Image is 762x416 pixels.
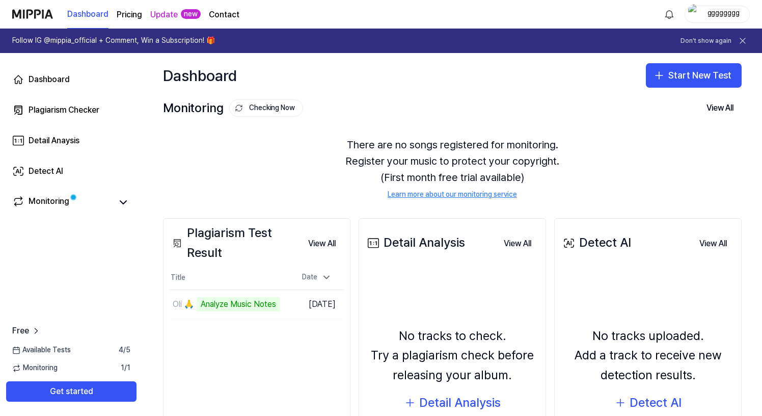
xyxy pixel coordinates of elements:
[691,232,735,254] a: View All
[630,393,682,412] div: Detect AI
[170,266,290,290] th: Title
[29,104,99,116] div: Plagiarism Checker
[163,124,742,212] div: There are no songs registered for monitoring. Register your music to protect your copyright. (Fir...
[614,393,682,412] button: Detect AI
[419,393,501,412] div: Detail Analysis
[561,326,735,385] div: No tracks uploaded. Add a track to receive new detection results.
[119,345,130,355] span: 4 / 5
[290,290,344,319] td: [DATE]
[67,1,108,29] a: Dashboard
[6,98,137,122] a: Plagiarism Checker
[29,73,70,86] div: Dashboard
[6,67,137,92] a: Dashboard
[170,223,300,263] div: Plagiarism Test Result
[300,233,344,254] button: View All
[646,63,742,88] button: Start New Test
[12,325,29,337] span: Free
[496,233,539,254] button: View All
[12,363,58,373] span: Monitoring
[181,9,201,19] div: new
[300,232,344,254] a: View All
[29,165,63,177] div: Detect AI
[209,9,239,21] a: Contact
[117,9,142,21] a: Pricing
[681,37,731,45] button: Don't show again
[150,9,178,21] a: Update
[12,345,71,355] span: Available Tests
[163,98,303,118] div: Monitoring
[685,6,750,23] button: profilegggggggg
[12,325,41,337] a: Free
[12,195,112,210] a: Monitoring
[163,63,237,88] div: Dashboard
[121,363,130,373] span: 1 / 1
[298,269,336,285] div: Date
[688,4,700,24] img: profile
[698,98,742,118] button: View All
[663,8,675,20] img: 알림
[496,232,539,254] a: View All
[388,190,517,200] a: Learn more about our monitoring service
[691,233,735,254] button: View All
[404,393,501,412] button: Detail Analysis
[29,135,79,147] div: Detail Anaysis
[561,233,631,252] div: Detect AI
[365,326,539,385] div: No tracks to check. Try a plagiarism check before releasing your album.
[12,36,215,46] h1: Follow IG @mippia_official + Comment, Win a Subscription! 🎁
[197,297,280,311] div: Analyze Music Notes
[6,128,137,153] a: Detail Anaysis
[6,159,137,184] a: Detect AI
[703,8,743,19] div: gggggggg
[365,233,465,252] div: Detail Analysis
[229,99,303,117] button: Checking Now
[173,298,194,310] div: Oli 🙏
[6,381,137,402] button: Get started
[29,195,69,210] div: Monitoring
